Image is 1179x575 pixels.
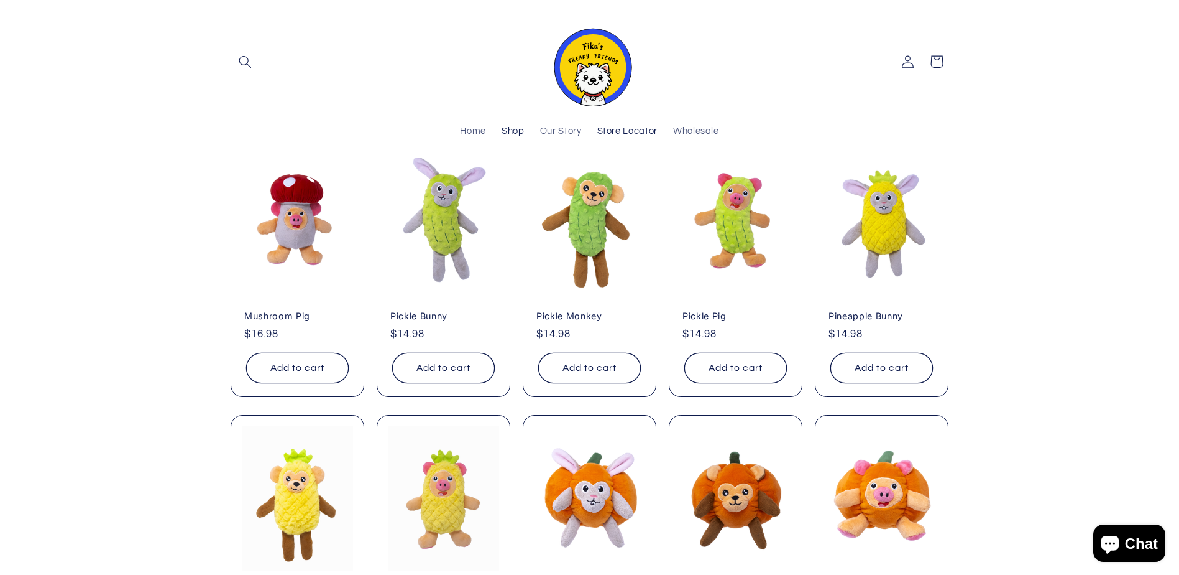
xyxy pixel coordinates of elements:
a: Pineapple Bunny [828,311,935,322]
a: Mushroom Pig [244,311,351,322]
span: Home [460,126,486,138]
a: Fika's Freaky Friends [541,12,638,111]
button: Add to cart [684,353,787,383]
a: Pickle Monkey [536,311,643,322]
img: Fika's Freaky Friends [546,17,633,106]
a: Our Story [532,118,589,146]
a: Wholesale [665,118,727,146]
span: Our Story [540,126,582,138]
button: Add to cart [246,353,349,383]
span: Store Locator [597,126,658,138]
a: Pickle Bunny [390,311,497,322]
a: Home [452,118,494,146]
span: Wholesale [673,126,719,138]
a: Pickle Pig [682,311,789,322]
button: Add to cart [538,353,641,383]
a: Store Locator [589,118,665,146]
button: Add to cart [392,353,495,383]
span: Shop [502,126,525,138]
a: Shop [493,118,532,146]
inbox-online-store-chat: Shopify online store chat [1090,525,1169,565]
summary: Search [231,47,259,76]
button: Add to cart [830,353,933,383]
